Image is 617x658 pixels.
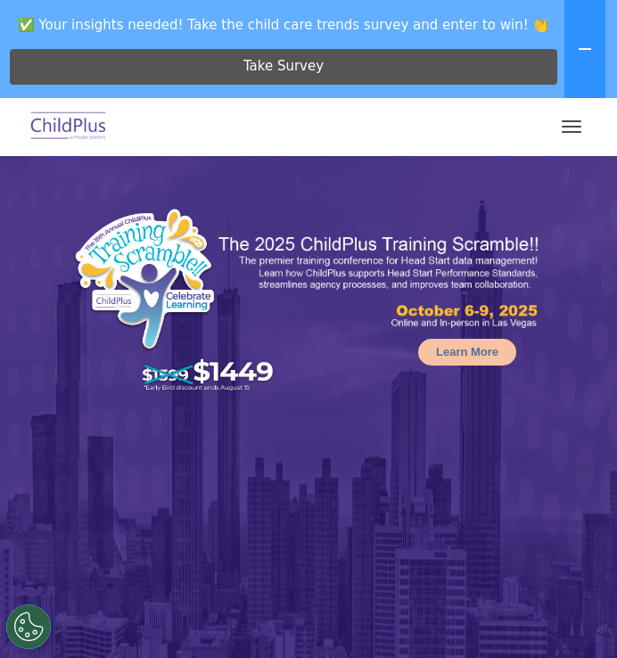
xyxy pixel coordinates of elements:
img: ChildPlus by Procare Solutions [27,106,111,148]
span: ✅ Your insights needed! Take the child care trends survey and enter to win! 👏 [7,7,561,42]
a: Learn More [418,339,516,366]
a: Take Survey [10,49,557,85]
span: Take Survey [243,51,324,82]
button: Cookies Settings [6,605,51,649]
